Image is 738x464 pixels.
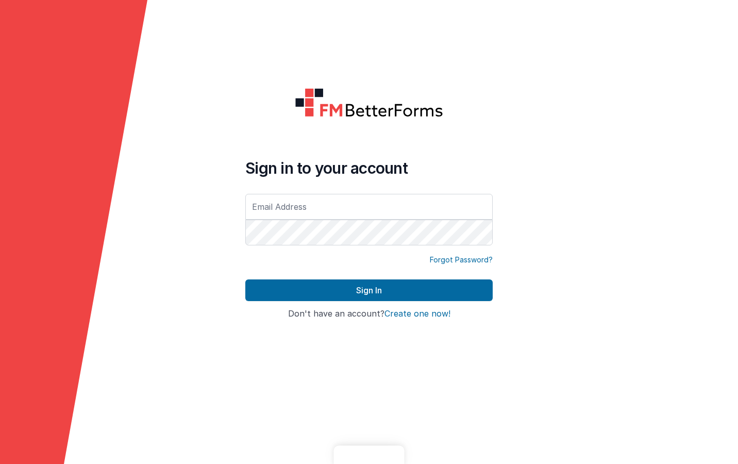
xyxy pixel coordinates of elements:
button: Create one now! [384,309,450,319]
h4: Sign in to your account [245,159,493,177]
button: Sign In [245,279,493,301]
input: Email Address [245,194,493,220]
h4: Don't have an account? [245,309,493,319]
a: Forgot Password? [430,255,493,265]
